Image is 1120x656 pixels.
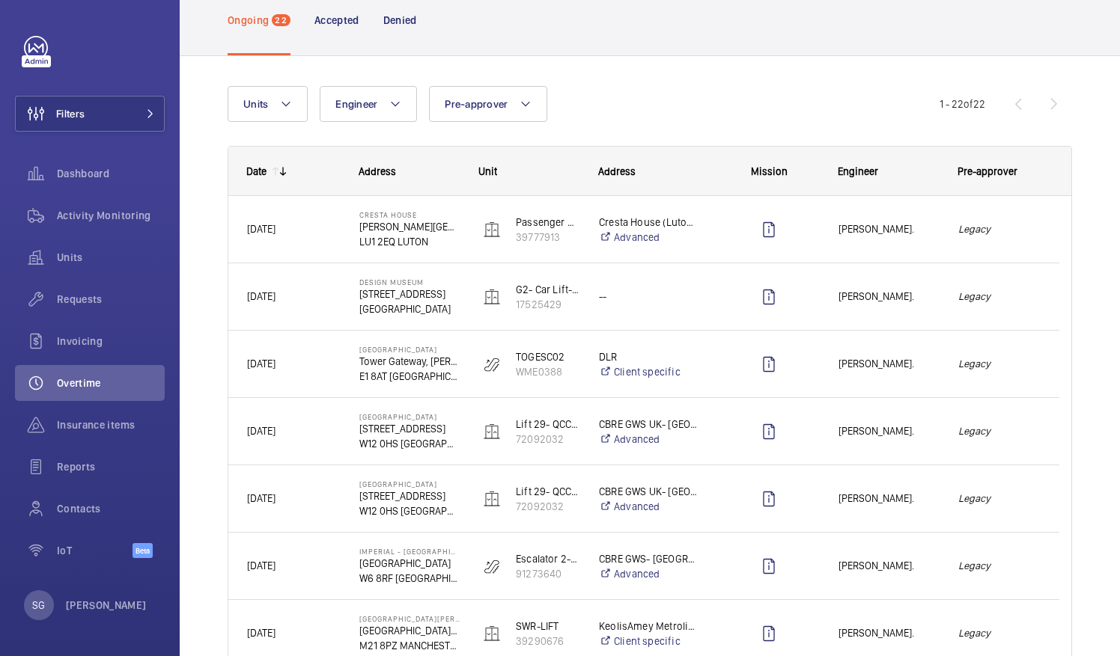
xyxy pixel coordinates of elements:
p: W12 0HS [GEOGRAPHIC_DATA] [359,503,460,518]
div: Press SPACE to select this row. [228,465,1059,533]
img: elevator.svg [483,490,501,508]
span: [PERSON_NAME]. [839,625,939,642]
p: Cresta House (Luton) Limited [599,215,699,230]
p: TOGESC02 [516,349,579,364]
p: DLR [599,349,699,364]
a: Advanced [599,432,699,447]
p: 72092032 [516,432,579,447]
a: Client specific [599,364,699,379]
p: 39777913 [516,230,579,245]
p: 72092032 [516,499,579,514]
img: elevator.svg [483,221,501,239]
img: escalator.svg [483,557,501,575]
img: escalator.svg [483,355,501,373]
a: Advanced [599,566,699,581]
span: Pre-approver [445,98,508,110]
div: Press SPACE to select this row. [228,398,1059,465]
p: W6 8RF [GEOGRAPHIC_DATA] [359,571,460,586]
span: Insurance items [57,417,165,432]
p: Imperial - [GEOGRAPHIC_DATA] [359,547,460,556]
p: [PERSON_NAME] [66,598,147,613]
p: 17525429 [516,297,579,312]
p: [GEOGRAPHIC_DATA] [359,412,460,421]
span: [PERSON_NAME]. [839,423,939,440]
p: Cresta House [359,210,460,219]
p: Escalator 2- [GEOGRAPHIC_DATA] ([GEOGRAPHIC_DATA]) [516,551,579,566]
span: [DATE] [247,223,276,235]
p: Design Museum [359,278,460,286]
div: Date [246,165,267,177]
span: [DATE] [247,492,276,504]
a: Advanced [599,499,699,514]
div: Press SPACE to select this row. [228,331,1059,398]
span: [PERSON_NAME]. [839,288,939,305]
span: Reports [57,459,165,474]
p: [STREET_ADDRESS] [359,421,460,436]
span: 1 - 22 22 [940,99,985,109]
span: Invoicing [57,334,165,349]
p: 91273640 [516,566,579,581]
span: [PERSON_NAME]. [839,355,939,373]
em: Legacy [958,490,1041,507]
button: Pre-approver [429,86,547,122]
span: [DATE] [247,627,276,639]
span: [DATE] [247,560,276,571]
a: Client specific [599,634,699,649]
p: CBRE GWS UK- [GEOGRAPHIC_DATA] ([GEOGRAPHIC_DATA]) [599,417,699,432]
span: Contacts [57,501,165,516]
span: Engineer [838,165,878,177]
span: Activity Monitoring [57,208,165,223]
span: [DATE] [247,425,276,437]
span: [DATE] [247,358,276,370]
span: Beta [133,543,153,558]
div: Press SPACE to select this row. [228,533,1059,600]
p: Denied [383,13,417,28]
div: -- [599,288,699,305]
button: Engineer [320,86,417,122]
span: [PERSON_NAME]. [839,221,939,238]
span: Address [598,165,636,177]
em: Legacy [958,288,1041,305]
p: M21 8PZ MANCHESTER [359,638,460,653]
span: 22 [272,14,290,26]
span: of [964,98,973,110]
p: [STREET_ADDRESS] [359,286,460,301]
p: [GEOGRAPHIC_DATA] [359,556,460,571]
span: Filters [56,106,85,121]
p: 39290676 [516,634,579,649]
button: Filters [15,96,165,132]
p: G2- Car Lift- SC38738 [516,282,579,297]
p: SWR-LIFT [516,619,579,634]
span: Unit [478,165,497,177]
span: Mission [751,165,788,177]
img: elevator.svg [483,423,501,441]
span: [DATE] [247,290,276,302]
p: WME0388 [516,364,579,379]
span: Units [57,250,165,265]
span: [PERSON_NAME]. [839,557,939,574]
p: [STREET_ADDRESS] [359,488,460,503]
p: [GEOGRAPHIC_DATA] [359,345,460,354]
span: [PERSON_NAME]. [839,490,939,507]
p: Tower Gateway, [PERSON_NAME][GEOGRAPHIC_DATA] [359,354,460,369]
p: [PERSON_NAME][GEOGRAPHIC_DATA] [359,219,460,234]
p: Accepted [314,13,359,28]
span: Pre-approver [958,165,1017,177]
p: [GEOGRAPHIC_DATA][PERSON_NAME], [359,623,460,638]
p: KeolisAmey Metrolink [599,619,699,634]
em: Legacy [958,221,1041,238]
span: Overtime [57,375,165,390]
p: Lift 29- QCCH (RH) Building 101] [516,484,579,499]
p: LU1 2EQ LUTON [359,234,460,249]
button: Units [228,86,308,122]
div: Press SPACE to select this row. [228,263,1059,331]
div: Press SPACE to select this row. [228,196,1059,263]
span: Engineer [335,98,377,110]
p: [GEOGRAPHIC_DATA] [359,301,460,316]
span: Requests [57,292,165,307]
span: Address [359,165,396,177]
p: Lift 29- QCCH (RH) Building 101] [516,417,579,432]
p: Ongoing [228,13,269,28]
em: Legacy [958,355,1041,373]
em: Legacy [958,423,1041,440]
